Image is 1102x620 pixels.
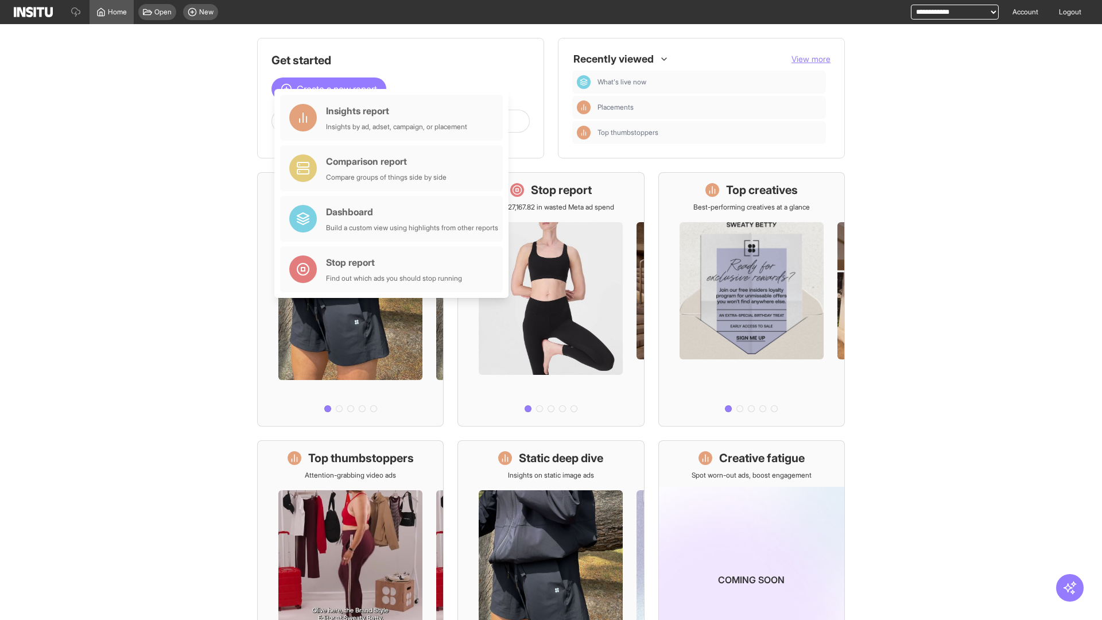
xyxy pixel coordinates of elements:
a: Top creativesBest-performing creatives at a glance [658,172,845,427]
p: Attention-grabbing video ads [305,471,396,480]
div: Dashboard [326,205,498,219]
div: Find out which ads you should stop running [326,274,462,283]
div: Insights [577,126,591,139]
img: Logo [14,7,53,17]
span: What's live now [597,77,821,87]
h1: Stop report [531,182,592,198]
div: Insights report [326,104,467,118]
span: What's live now [597,77,646,87]
span: Create a new report [297,82,377,96]
span: Top thumbstoppers [597,128,821,137]
span: Placements [597,103,634,112]
span: Placements [597,103,821,112]
div: Compare groups of things side by side [326,173,447,182]
span: Top thumbstoppers [597,128,658,137]
div: Comparison report [326,154,447,168]
a: What's live nowSee all active ads instantly [257,172,444,427]
span: Open [154,7,172,17]
span: View more [791,54,831,64]
div: Stop report [326,255,462,269]
div: Dashboard [577,75,591,89]
h1: Top creatives [726,182,798,198]
span: Home [108,7,127,17]
p: Best-performing creatives at a glance [693,203,810,212]
h1: Get started [271,52,530,68]
div: Insights by ad, adset, campaign, or placement [326,122,467,131]
p: Save £27,167.82 in wasted Meta ad spend [487,203,614,212]
div: Build a custom view using highlights from other reports [326,223,498,232]
button: View more [791,53,831,65]
button: Create a new report [271,77,386,100]
a: Stop reportSave £27,167.82 in wasted Meta ad spend [457,172,644,427]
h1: Top thumbstoppers [308,450,414,466]
h1: Static deep dive [519,450,603,466]
p: Insights on static image ads [508,471,594,480]
span: New [199,7,214,17]
div: Insights [577,100,591,114]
